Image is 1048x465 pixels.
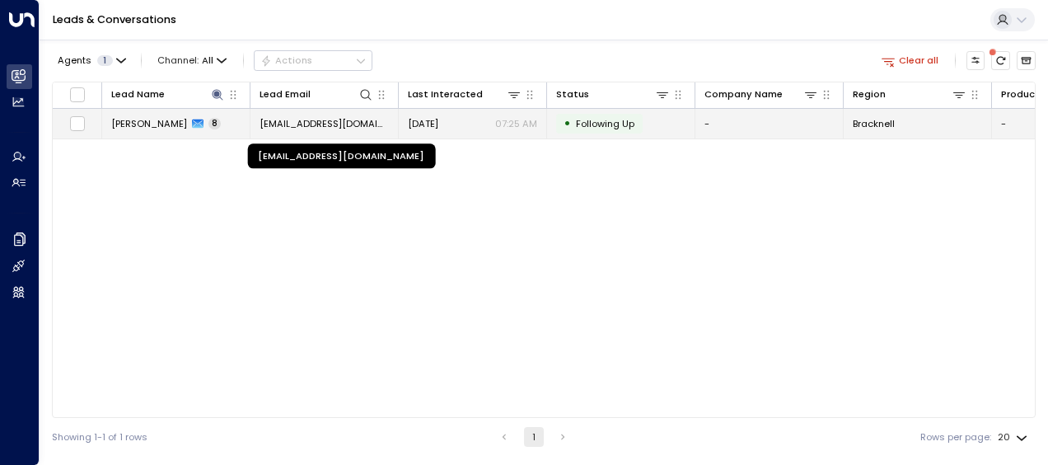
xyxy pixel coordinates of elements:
[564,112,571,134] div: •
[991,51,1010,70] span: There are new threads available. Refresh the grid to view the latest updates.
[248,144,436,169] div: [EMAIL_ADDRESS][DOMAIN_NAME]
[556,87,589,102] div: Status
[111,87,165,102] div: Lead Name
[111,117,187,130] span: Bradley Eggar
[556,87,670,102] div: Status
[260,87,373,102] div: Lead Email
[254,50,372,70] button: Actions
[853,87,966,102] div: Region
[52,51,130,69] button: Agents1
[408,87,522,102] div: Last Interacted
[260,117,389,130] span: bradleyyeggar1@gmail.com
[260,54,312,66] div: Actions
[524,427,544,447] button: page 1
[52,430,147,444] div: Showing 1-1 of 1 rows
[97,55,113,66] span: 1
[58,56,91,65] span: Agents
[260,87,311,102] div: Lead Email
[966,51,985,70] button: Customize
[202,55,213,66] span: All
[920,430,991,444] label: Rows per page:
[111,87,225,102] div: Lead Name
[69,87,86,103] span: Toggle select all
[853,117,895,130] span: Bracknell
[408,87,483,102] div: Last Interacted
[208,118,221,129] span: 8
[408,117,438,130] span: Sep 03, 2025
[1017,51,1036,70] button: Archived Leads
[53,12,176,26] a: Leads & Conversations
[152,51,232,69] span: Channel:
[254,50,372,70] div: Button group with a nested menu
[495,117,537,130] p: 07:25 AM
[1001,87,1040,102] div: Product
[998,427,1031,448] div: 20
[69,115,86,132] span: Toggle select row
[704,87,818,102] div: Company Name
[494,427,573,447] nav: pagination navigation
[853,87,886,102] div: Region
[695,109,844,138] td: -
[704,87,783,102] div: Company Name
[152,51,232,69] button: Channel:All
[876,51,944,69] button: Clear all
[576,117,634,130] span: Following Up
